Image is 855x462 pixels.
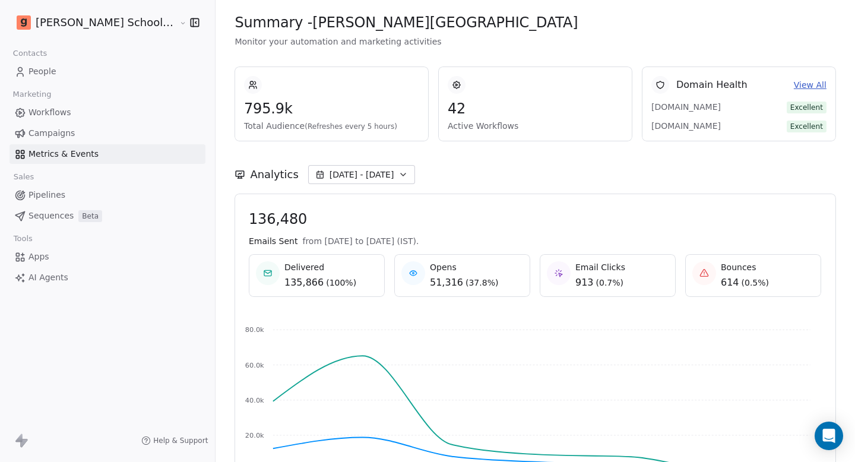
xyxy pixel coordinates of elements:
[245,431,264,439] tspan: 20.0k
[576,276,594,290] span: 913
[28,189,65,201] span: Pipelines
[596,277,624,289] span: ( 0.7% )
[14,12,171,33] button: [PERSON_NAME] School of Finance LLP
[308,165,416,184] button: [DATE] - [DATE]
[245,325,264,334] tspan: 80.0k
[787,121,826,132] span: Excellent
[78,210,102,222] span: Beta
[36,15,176,30] span: [PERSON_NAME] School of Finance LLP
[28,127,75,140] span: Campaigns
[576,261,626,273] span: Email Clicks
[448,120,623,132] span: Active Workflows
[9,247,205,267] a: Apps
[250,167,298,182] span: Analytics
[303,235,419,247] span: from [DATE] to [DATE] (IST).
[787,102,826,113] span: Excellent
[8,230,37,248] span: Tools
[721,276,740,290] span: 614
[330,169,394,181] span: [DATE] - [DATE]
[153,436,208,445] span: Help & Support
[742,277,769,289] span: ( 0.5% )
[327,277,357,289] span: ( 100% )
[249,210,822,228] span: 136,480
[28,65,56,78] span: People
[284,261,356,273] span: Delivered
[28,271,68,284] span: AI Agents
[305,122,398,131] span: (Refreshes every 5 hours)
[676,78,748,92] span: Domain Health
[28,251,49,263] span: Apps
[28,210,74,222] span: Sequences
[17,15,31,30] img: Goela%20School%20Logos%20(4).png
[235,36,836,48] span: Monitor your automation and marketing activities
[9,185,205,205] a: Pipelines
[721,261,769,273] span: Bounces
[430,276,464,290] span: 51,316
[8,168,39,186] span: Sales
[244,120,419,132] span: Total Audience
[9,124,205,143] a: Campaigns
[235,14,578,31] span: Summary - [PERSON_NAME][GEOGRAPHIC_DATA]
[249,235,297,247] span: Emails Sent
[245,361,264,369] tspan: 60.0k
[284,276,324,290] span: 135,866
[244,100,419,118] span: 795.9k
[8,45,52,62] span: Contacts
[430,261,499,273] span: Opens
[815,422,843,450] div: Open Intercom Messenger
[9,103,205,122] a: Workflows
[141,436,208,445] a: Help & Support
[8,86,56,103] span: Marketing
[651,120,734,132] span: [DOMAIN_NAME]
[28,148,99,160] span: Metrics & Events
[9,268,205,287] a: AI Agents
[9,144,205,164] a: Metrics & Events
[28,106,71,119] span: Workflows
[448,100,623,118] span: 42
[651,101,734,113] span: [DOMAIN_NAME]
[9,206,205,226] a: SequencesBeta
[466,277,499,289] span: ( 37.8% )
[794,79,826,91] a: View All
[245,396,264,404] tspan: 40.0k
[9,62,205,81] a: People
